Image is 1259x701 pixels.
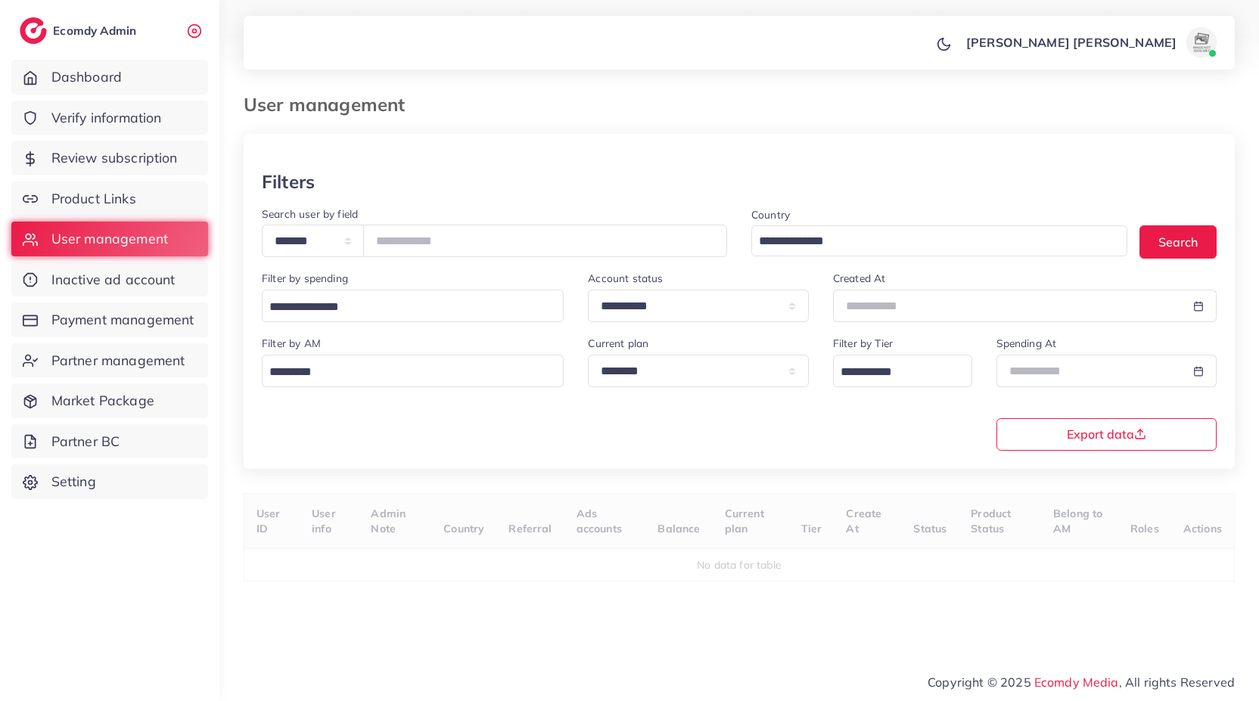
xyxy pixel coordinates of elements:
[996,418,1217,451] button: Export data
[11,302,208,337] a: Payment management
[262,355,564,387] div: Search for option
[833,336,893,351] label: Filter by Tier
[928,673,1235,691] span: Copyright © 2025
[264,296,544,319] input: Search for option
[262,271,348,286] label: Filter by spending
[51,67,122,87] span: Dashboard
[262,290,564,322] div: Search for option
[11,464,208,499] a: Setting
[262,206,358,222] label: Search user by field
[51,270,176,290] span: Inactive ad account
[51,432,120,451] span: Partner BC
[588,271,663,286] label: Account status
[751,225,1127,256] div: Search for option
[51,148,178,168] span: Review subscription
[996,336,1057,351] label: Spending At
[51,310,194,330] span: Payment management
[958,27,1223,57] a: [PERSON_NAME] [PERSON_NAME]avatar
[1139,225,1217,258] button: Search
[754,230,1108,253] input: Search for option
[11,383,208,418] a: Market Package
[833,271,886,286] label: Created At
[244,94,417,116] h3: User management
[20,17,47,44] img: logo
[11,101,208,135] a: Verify information
[11,222,208,256] a: User management
[751,207,790,222] label: Country
[833,355,972,387] div: Search for option
[11,262,208,297] a: Inactive ad account
[1034,675,1119,690] a: Ecomdy Media
[53,23,140,38] h2: Ecomdy Admin
[588,336,648,351] label: Current plan
[262,336,321,351] label: Filter by AM
[11,60,208,95] a: Dashboard
[51,108,162,128] span: Verify information
[1119,673,1235,691] span: , All rights Reserved
[1186,27,1217,57] img: avatar
[11,343,208,378] a: Partner management
[20,17,140,44] a: logoEcomdy Admin
[11,424,208,459] a: Partner BC
[51,189,136,209] span: Product Links
[966,33,1177,51] p: [PERSON_NAME] [PERSON_NAME]
[51,351,185,371] span: Partner management
[51,229,168,249] span: User management
[262,171,315,193] h3: Filters
[11,181,208,216] a: Product Links
[51,391,154,411] span: Market Package
[264,361,544,384] input: Search for option
[11,141,208,175] a: Review subscription
[835,361,953,384] input: Search for option
[51,472,96,492] span: Setting
[1067,428,1146,440] span: Export data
